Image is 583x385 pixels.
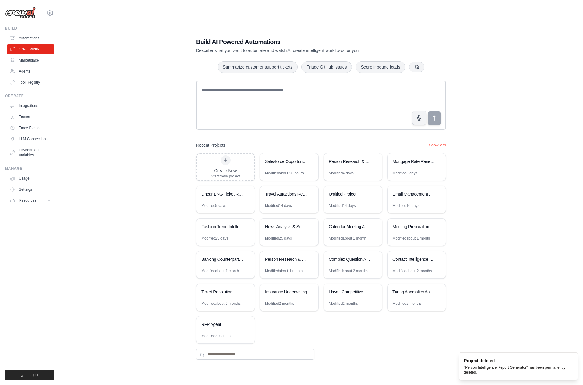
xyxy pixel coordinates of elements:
button: Get new suggestions [409,62,424,72]
a: Crew Studio [7,44,54,54]
a: Automations [7,33,54,43]
div: Untitled Project [329,191,371,197]
div: Person Research & Gmail History Analyzer [329,158,371,165]
div: Complex Question Answering System [329,256,371,262]
a: Integrations [7,101,54,111]
a: Traces [7,112,54,122]
div: Modified about 2 months [392,268,432,273]
div: Modified 2 months [201,334,231,339]
a: Trace Events [7,123,54,133]
div: RFP Agent [201,321,243,327]
div: Modified 5 days [201,203,226,208]
div: Havas Competitive Research Crew [329,289,371,295]
div: Modified 4 days [329,171,354,176]
div: Modified about 1 month [201,268,239,273]
button: Triage GitHub issues [301,61,352,73]
div: Person Research & Meeting Prep [265,256,307,262]
div: Modified 14 days [265,203,292,208]
div: Modified about 1 month [329,236,366,241]
div: Travel Attractions Research [265,191,307,197]
div: Modified about 2 months [201,301,241,306]
div: Modified 2 months [329,301,358,306]
div: Email Management Assistant [392,191,435,197]
div: Modified 5 days [392,171,417,176]
div: Modified 25 days [265,236,292,241]
a: Environment Variables [7,145,54,160]
button: Show less [429,143,446,148]
div: "Person Intelligence Report Generator" has been permanently deleted. [464,365,570,375]
div: Fashion Trend Intelligence System [201,224,243,230]
a: Usage [7,173,54,183]
div: Operate [5,93,54,98]
button: Click to speak your automation idea [412,111,426,125]
div: Banking Counterparty Credit Risk [201,256,243,262]
button: Resources [7,196,54,205]
a: Settings [7,185,54,194]
div: Modified about 23 hours [265,171,304,176]
div: Salesforce Opportunity Summary & Next Steps [265,158,307,165]
div: Insurance Underwriting [265,289,307,295]
div: Start fresh project [211,174,240,179]
div: Contact Intelligence & Meeting Prep [392,256,435,262]
iframe: Chat Widget [552,355,583,385]
div: Modified about 2 months [329,268,368,273]
a: Tool Registry [7,77,54,87]
h3: Recent Projects [196,142,225,148]
div: Modified about 1 month [265,268,303,273]
div: Manage [5,166,54,171]
div: Modified 16 days [392,203,419,208]
div: News Analysis & Source Discovery [265,224,307,230]
div: Mortgage Rate Research & Refinancing Advisor [392,158,435,165]
button: Summarize customer support tickets [218,61,298,73]
a: Marketplace [7,55,54,65]
span: Resources [19,198,36,203]
div: Turing Anomalies Analysis [392,289,435,295]
div: Calendar Meeting Analytics [329,224,371,230]
div: Modified 2 months [265,301,294,306]
p: Describe what you want to automate and watch AI create intelligent workflows for you [196,47,403,54]
div: Modified 14 days [329,203,356,208]
button: Score inbound leads [356,61,405,73]
img: Logo [5,7,36,19]
div: Meeting Preparation Assistant [392,224,435,230]
a: LLM Connections [7,134,54,144]
div: Modified 2 months [392,301,422,306]
span: Logout [27,372,39,377]
div: Project deleted [464,358,570,364]
button: Logout [5,370,54,380]
div: Create New [211,168,240,174]
div: Ticket Resolution [201,289,243,295]
div: Modified about 1 month [392,236,430,241]
h1: Build AI Powered Automations [196,38,403,46]
div: Modified 25 days [201,236,228,241]
div: Build [5,26,54,31]
div: Linear ENG Ticket Reporter [201,191,243,197]
a: Agents [7,66,54,76]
